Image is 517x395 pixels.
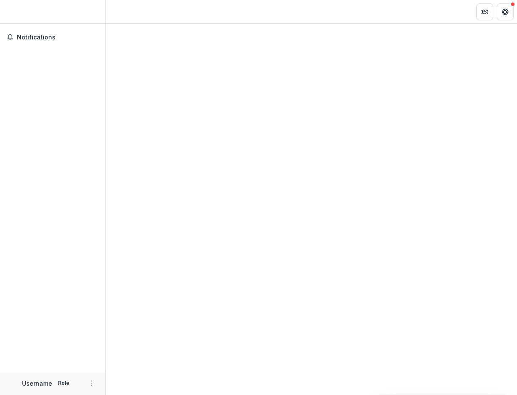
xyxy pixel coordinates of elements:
[17,34,99,41] span: Notifications
[476,3,493,20] button: Partners
[22,379,52,388] p: Username
[87,378,97,388] button: More
[3,31,102,44] button: Notifications
[55,379,72,387] p: Role
[497,3,514,20] button: Get Help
